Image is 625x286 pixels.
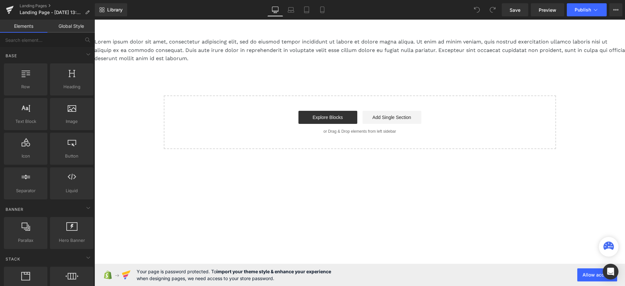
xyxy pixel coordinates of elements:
button: Undo [470,3,483,16]
span: Image [52,118,92,125]
span: Stack [5,256,21,262]
span: Liquid [52,187,92,194]
span: Base [5,53,18,59]
span: Preview [539,7,556,13]
span: Text Block [6,118,45,125]
a: Global Style [47,20,95,33]
span: Parallax [6,237,45,244]
a: Tablet [299,3,314,16]
a: Landing Pages [20,3,95,8]
a: Desktop [267,3,283,16]
div: Open Intercom Messenger [603,264,618,279]
span: Row [6,83,45,90]
span: Hero Banner [52,237,92,244]
a: Mobile [314,3,330,16]
a: New Library [95,3,127,16]
a: Preview [531,3,564,16]
button: More [609,3,622,16]
strong: import your theme style & enhance your experience [216,269,331,274]
span: Landing Page - [DATE] 13:26:58 [20,10,82,15]
span: Library [107,7,123,13]
button: Allow access [577,268,617,281]
span: Save [510,7,520,13]
a: Laptop [283,3,299,16]
span: Your page is password protected. To when designing pages, we need access to your store password. [137,268,331,282]
button: Redo [486,3,499,16]
span: Icon [6,153,45,160]
span: Button [52,153,92,160]
span: Separator [6,187,45,194]
button: Publish [567,3,607,16]
span: Banner [5,206,24,212]
p: or Drag & Drop elements from left sidebar [80,109,451,114]
span: Publish [575,7,591,12]
a: Add Single Section [268,91,327,104]
a: Explore Blocks [204,91,263,104]
span: Heading [52,83,92,90]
